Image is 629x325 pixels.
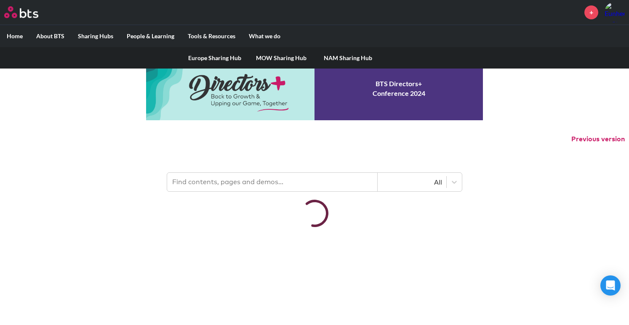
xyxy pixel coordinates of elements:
label: About BTS [29,25,71,47]
label: What we do [242,25,287,47]
img: BTS Logo [4,6,38,18]
img: Eunhee Song [605,2,625,22]
label: People & Learning [120,25,181,47]
button: Previous version [571,135,625,144]
label: Sharing Hubs [71,25,120,47]
input: Find contents, pages and demos... [167,173,378,191]
a: Profile [605,2,625,22]
div: All [382,177,442,187]
label: Tools & Resources [181,25,242,47]
div: Open Intercom Messenger [600,275,621,296]
a: + [584,5,598,19]
a: Conference 2024 [146,57,483,120]
a: Go home [4,6,54,18]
